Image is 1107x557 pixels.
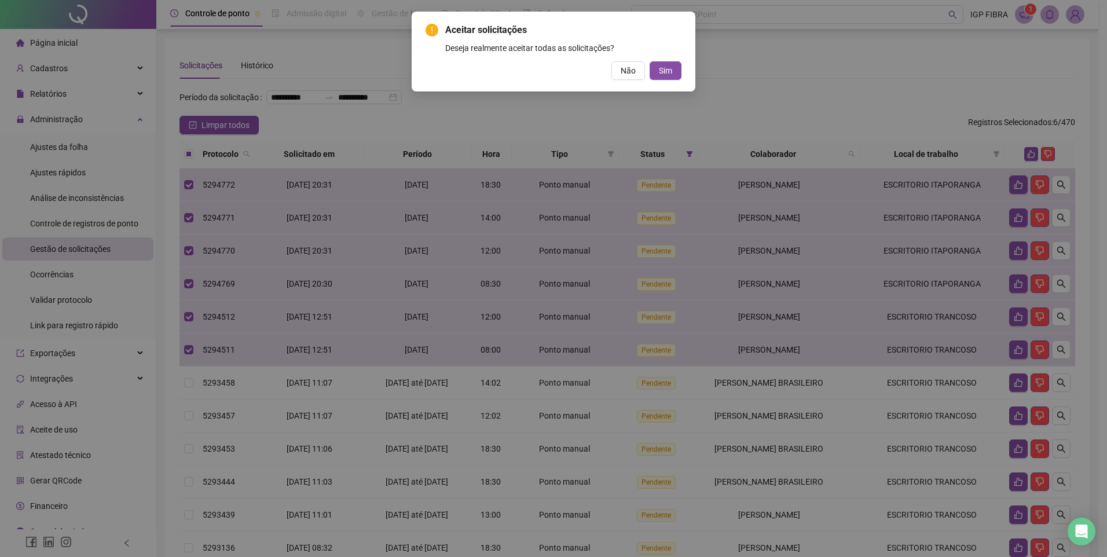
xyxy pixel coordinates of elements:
[659,64,672,77] span: Sim
[611,61,645,80] button: Não
[426,24,438,36] span: exclamation-circle
[650,61,681,80] button: Sim
[445,42,681,54] div: Deseja realmente aceitar todas as solicitações?
[445,23,681,37] span: Aceitar solicitações
[1068,518,1095,545] div: Open Intercom Messenger
[621,64,636,77] span: Não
